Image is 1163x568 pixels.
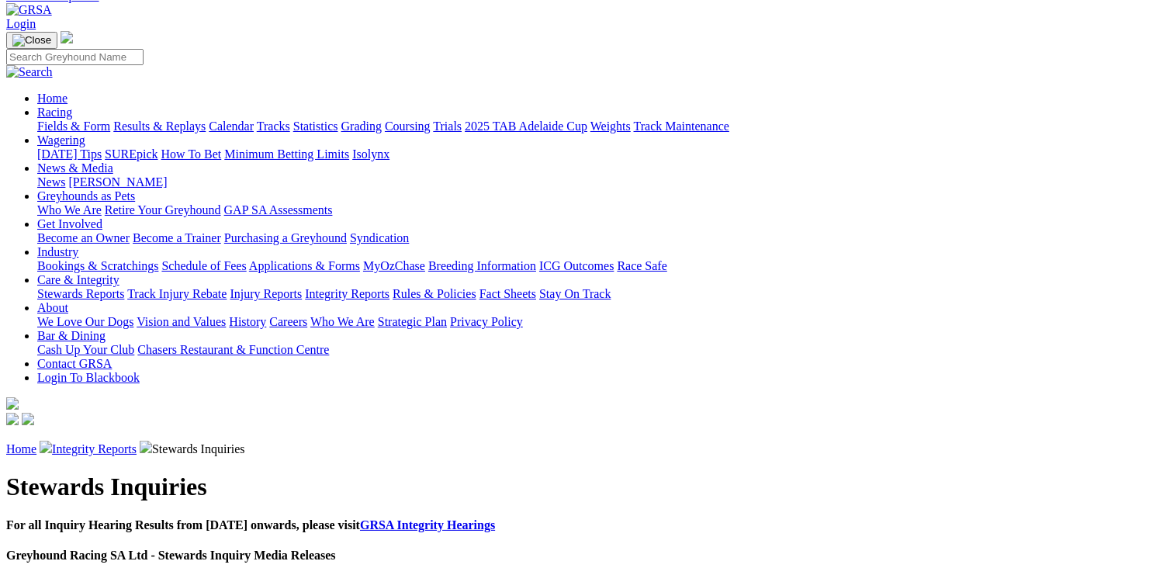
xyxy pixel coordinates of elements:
a: Integrity Reports [52,442,137,455]
a: Cash Up Your Club [37,343,134,356]
div: Racing [37,119,1157,133]
a: News [37,175,65,189]
div: Industry [37,259,1157,273]
a: Racing [37,106,72,119]
img: Close [12,34,51,47]
a: Wagering [37,133,85,147]
img: twitter.svg [22,413,34,425]
a: Track Injury Rebate [127,287,227,300]
a: Strategic Plan [378,315,447,328]
img: logo-grsa-white.png [61,31,73,43]
div: Care & Integrity [37,287,1157,301]
a: Stewards Reports [37,287,124,300]
div: Bar & Dining [37,343,1157,357]
a: Fields & Form [37,119,110,133]
a: Track Maintenance [634,119,729,133]
a: Rules & Policies [393,287,476,300]
div: Get Involved [37,231,1157,245]
img: chevron-right.svg [40,441,52,453]
a: Calendar [209,119,254,133]
button: Toggle navigation [6,32,57,49]
a: Results & Replays [113,119,206,133]
a: Statistics [293,119,338,133]
div: Greyhounds as Pets [37,203,1157,217]
a: ICG Outcomes [539,259,614,272]
a: Who We Are [37,203,102,216]
a: [PERSON_NAME] [68,175,167,189]
a: Schedule of Fees [161,259,246,272]
a: How To Bet [161,147,222,161]
a: Bar & Dining [37,329,106,342]
a: Contact GRSA [37,357,112,370]
a: Become an Owner [37,231,130,244]
img: chevron-right.svg [140,441,152,453]
a: News & Media [37,161,113,175]
a: MyOzChase [363,259,425,272]
a: Grading [341,119,382,133]
a: Become a Trainer [133,231,221,244]
a: About [37,301,68,314]
div: Wagering [37,147,1157,161]
a: Fact Sheets [479,287,536,300]
a: Injury Reports [230,287,302,300]
a: Home [6,442,36,455]
a: Stay On Track [539,287,611,300]
a: Retire Your Greyhound [105,203,221,216]
a: [DATE] Tips [37,147,102,161]
a: Coursing [385,119,431,133]
a: Careers [269,315,307,328]
a: Purchasing a Greyhound [224,231,347,244]
a: Industry [37,245,78,258]
a: Login To Blackbook [37,371,140,384]
a: GRSA Integrity Hearings [360,518,495,532]
a: 2025 TAB Adelaide Cup [465,119,587,133]
a: Home [37,92,67,105]
a: Who We Are [310,315,375,328]
a: Applications & Forms [249,259,360,272]
a: SUREpick [105,147,157,161]
a: History [229,315,266,328]
div: About [37,315,1157,329]
a: Privacy Policy [450,315,523,328]
a: GAP SA Assessments [224,203,333,216]
a: Vision and Values [137,315,226,328]
a: Chasers Restaurant & Function Centre [137,343,329,356]
a: We Love Our Dogs [37,315,133,328]
a: Race Safe [617,259,666,272]
input: Search [6,49,144,65]
img: facebook.svg [6,413,19,425]
a: Login [6,17,36,30]
img: GRSA [6,3,52,17]
p: Stewards Inquiries [6,441,1157,456]
img: Search [6,65,53,79]
a: Trials [433,119,462,133]
a: Weights [590,119,631,133]
a: Tracks [257,119,290,133]
a: Minimum Betting Limits [224,147,349,161]
a: Greyhounds as Pets [37,189,135,203]
b: For all Inquiry Hearing Results from [DATE] onwards, please visit [6,518,495,532]
a: Integrity Reports [305,287,389,300]
a: Bookings & Scratchings [37,259,158,272]
a: Isolynx [352,147,389,161]
a: Care & Integrity [37,273,119,286]
a: Breeding Information [428,259,536,272]
h4: Greyhound Racing SA Ltd - Stewards Inquiry Media Releases [6,549,1157,563]
div: News & Media [37,175,1157,189]
a: Syndication [350,231,409,244]
a: Get Involved [37,217,102,230]
h1: Stewards Inquiries [6,473,1157,501]
img: logo-grsa-white.png [6,397,19,410]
